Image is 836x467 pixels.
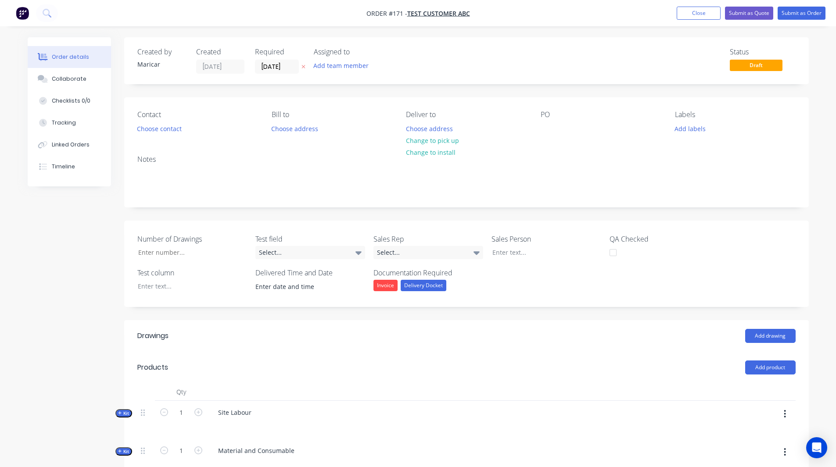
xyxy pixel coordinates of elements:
[670,122,710,134] button: Add labels
[137,60,186,69] div: Maricar
[675,111,795,119] div: Labels
[373,234,483,244] label: Sales Rep
[492,234,601,244] label: Sales Person
[373,267,483,278] label: Documentation Required
[132,122,186,134] button: Choose contact
[610,234,719,244] label: QA Checked
[28,112,111,134] button: Tracking
[401,135,463,146] button: Change to pick up
[137,267,247,278] label: Test column
[249,280,359,293] input: Enter date and time
[778,7,825,20] button: Submit as Order
[52,163,75,171] div: Timeline
[401,146,460,158] button: Change to install
[155,383,208,401] div: Qty
[406,111,526,119] div: Deliver to
[52,75,86,83] div: Collaborate
[255,246,365,259] div: Select...
[28,68,111,90] button: Collaborate
[52,141,90,149] div: Linked Orders
[28,134,111,156] button: Linked Orders
[137,111,258,119] div: Contact
[115,409,132,417] button: Kit
[725,7,773,20] button: Submit as Quote
[314,60,373,71] button: Add team member
[211,406,258,419] div: Site Labour
[255,267,365,278] label: Delivered Time and Date
[272,111,392,119] div: Bill to
[131,246,247,259] input: Enter number...
[115,447,132,456] button: Kit
[373,246,483,259] div: Select...
[366,9,407,18] span: Order #171 -
[407,9,470,18] a: Test Customer ABC
[401,280,446,291] div: Delivery Docket
[118,410,129,417] span: Kit
[28,90,111,112] button: Checklists 0/0
[255,234,365,244] label: Test field
[314,48,402,56] div: Assigned to
[28,46,111,68] button: Order details
[52,97,90,105] div: Checklists 0/0
[137,155,796,164] div: Notes
[211,444,301,457] div: Material and Consumable
[16,7,29,20] img: Factory
[52,53,89,61] div: Order details
[137,48,186,56] div: Created by
[137,234,247,244] label: Number of Drawings
[541,111,661,119] div: PO
[267,122,323,134] button: Choose address
[373,280,398,291] div: Invoice
[118,448,129,455] span: Kit
[745,360,796,374] button: Add product
[677,7,721,20] button: Close
[401,122,457,134] button: Choose address
[196,48,244,56] div: Created
[52,119,76,127] div: Tracking
[806,437,827,458] div: Open Intercom Messenger
[28,156,111,178] button: Timeline
[309,60,373,71] button: Add team member
[137,331,169,341] div: Drawings
[730,48,796,56] div: Status
[137,362,168,373] div: Products
[730,60,782,71] span: Draft
[255,48,303,56] div: Required
[745,329,796,343] button: Add drawing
